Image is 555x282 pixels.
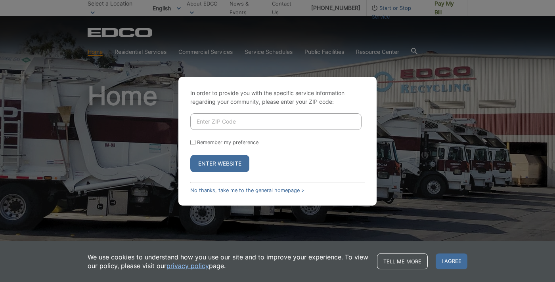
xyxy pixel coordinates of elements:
[197,139,258,145] label: Remember my preference
[190,89,365,106] p: In order to provide you with the specific service information regarding your community, please en...
[88,253,369,270] p: We use cookies to understand how you use our site and to improve your experience. To view our pol...
[190,187,304,193] a: No thanks, take me to the general homepage >
[166,261,209,270] a: privacy policy
[190,155,249,172] button: Enter Website
[190,113,362,130] input: Enter ZIP Code
[377,253,428,269] a: Tell me more
[436,253,467,269] span: I agree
